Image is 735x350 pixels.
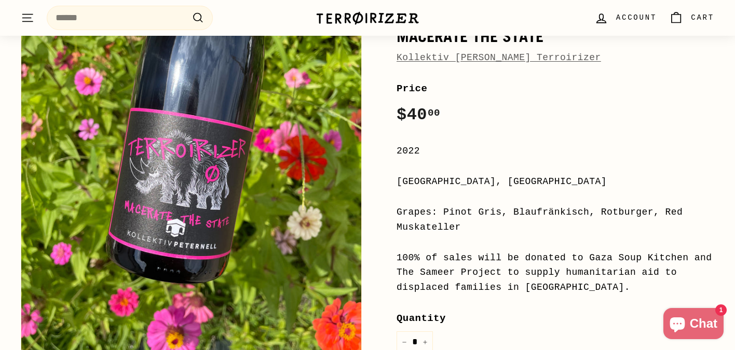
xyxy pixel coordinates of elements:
inbox-online-store-chat: Shopify online store chat [660,308,727,342]
div: [GEOGRAPHIC_DATA], [GEOGRAPHIC_DATA] [397,174,714,189]
a: Account [588,3,663,33]
div: Grapes: Pinot Gris, Blaufränkisch, Rotburger, Red Muskateller [397,205,714,235]
a: Cart [663,3,720,33]
span: Cart [691,12,714,23]
span: Account [616,12,657,23]
h1: Macerate the State [397,27,714,45]
div: 100% of sales will be donated to Gaza Soup Kitchen and The Sameer Project to supply humanitarian ... [397,250,714,295]
a: Kollektiv [PERSON_NAME] Terroirizer [397,52,601,63]
label: Price [397,81,714,96]
span: $40 [397,105,440,124]
div: 2022 [397,144,714,159]
sup: 00 [428,107,440,119]
label: Quantity [397,311,714,326]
